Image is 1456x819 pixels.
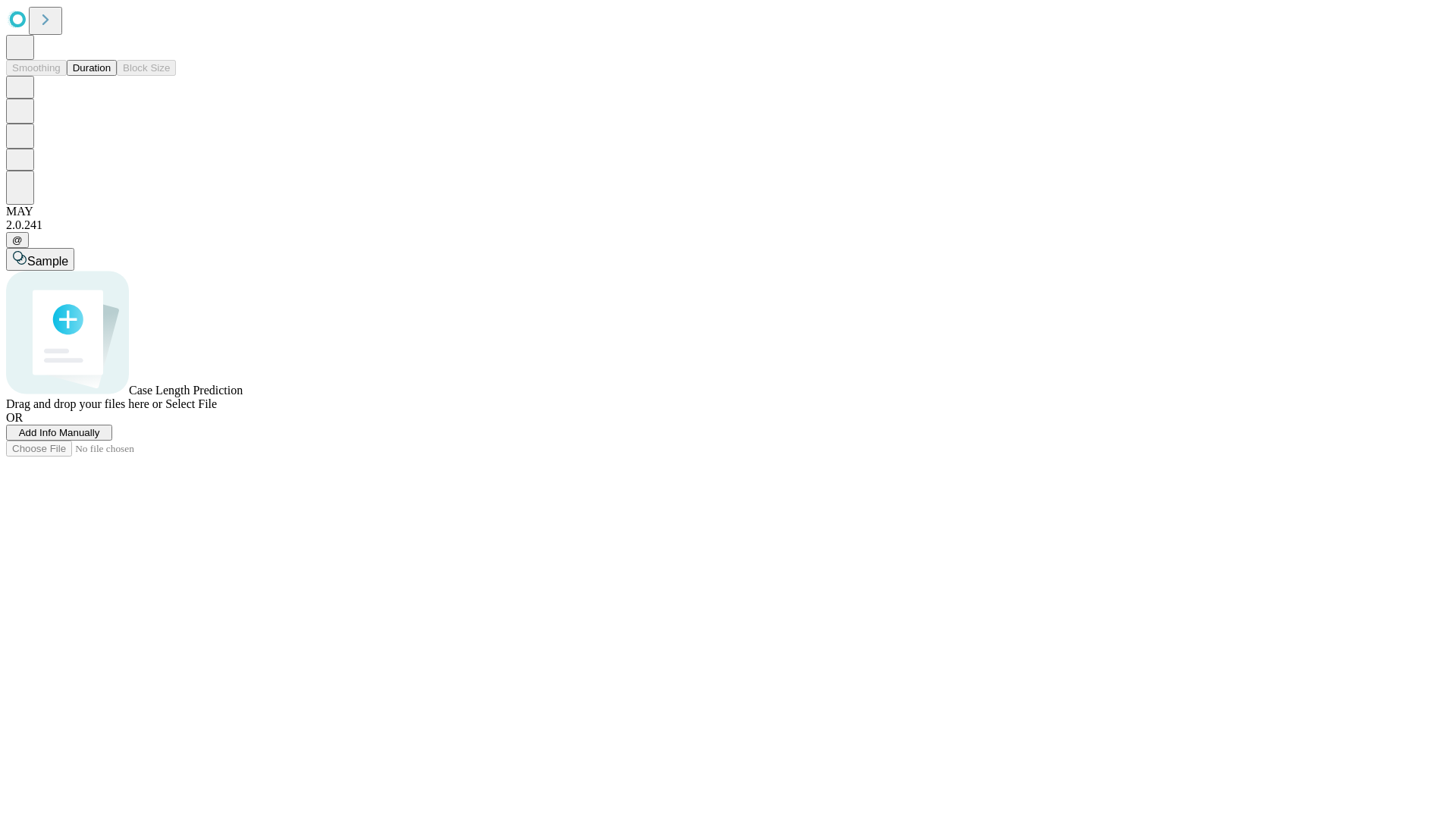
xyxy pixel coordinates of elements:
[6,425,112,441] button: Add Info Manually
[117,60,176,76] button: Block Size
[6,60,67,76] button: Smoothing
[67,60,117,76] button: Duration
[6,397,162,410] span: Drag and drop your files here or
[27,255,68,268] span: Sample
[129,384,243,397] span: Case Length Prediction
[12,234,23,246] span: @
[19,427,100,438] span: Add Info Manually
[6,218,1450,232] div: 2.0.241
[6,205,1450,218] div: MAY
[165,397,217,410] span: Select File
[6,232,29,248] button: @
[6,411,23,424] span: OR
[6,248,74,271] button: Sample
